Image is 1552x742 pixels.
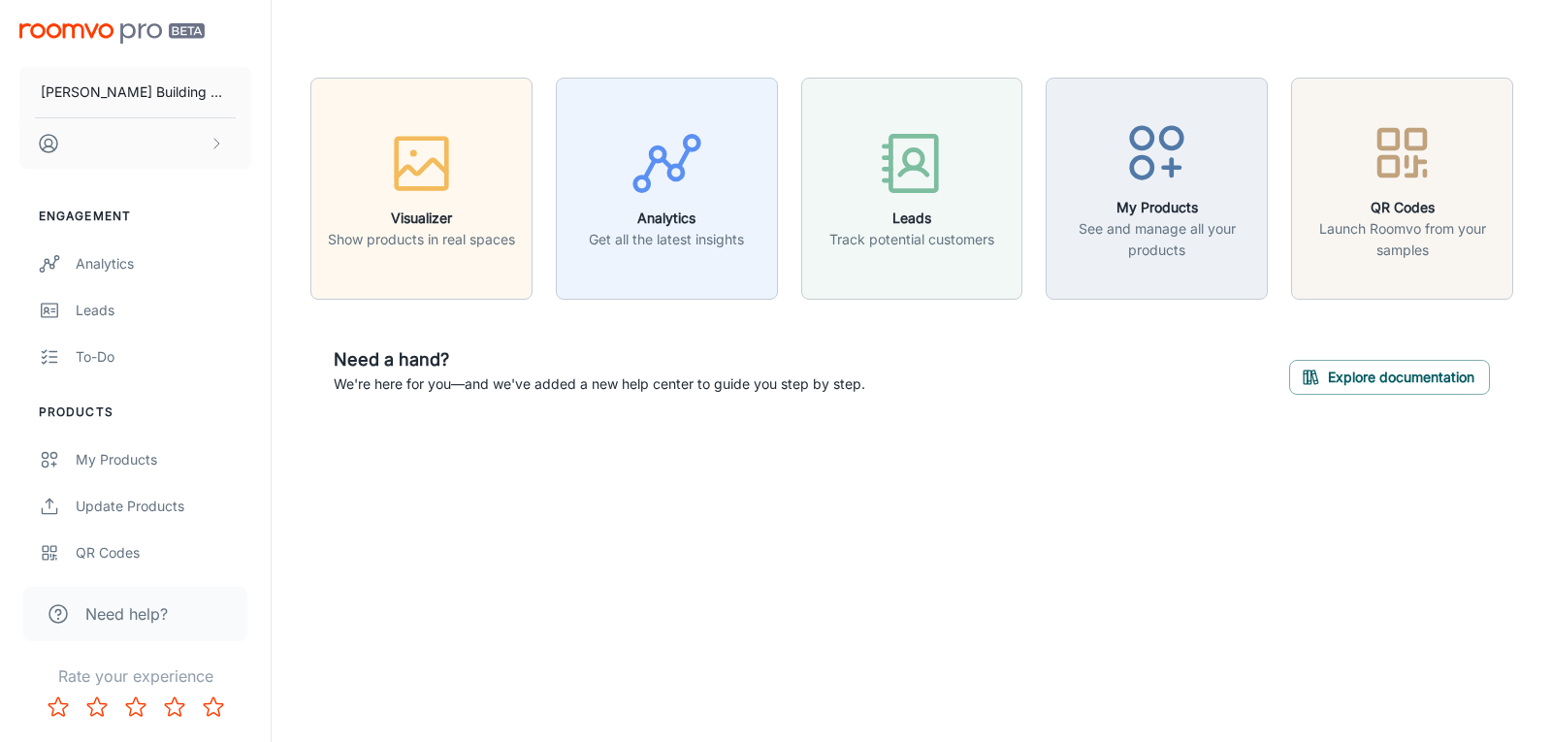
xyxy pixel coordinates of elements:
[1291,177,1513,197] a: QR CodesLaunch Roomvo from your samples
[1058,197,1255,218] h6: My Products
[556,78,778,300] button: AnalyticsGet all the latest insights
[19,67,251,117] button: [PERSON_NAME] Building Material
[19,23,205,44] img: Roomvo PRO Beta
[589,208,744,229] h6: Analytics
[1046,177,1268,197] a: My ProductsSee and manage all your products
[829,208,994,229] h6: Leads
[829,229,994,250] p: Track potential customers
[334,346,865,373] h6: Need a hand?
[1289,366,1490,385] a: Explore documentation
[76,346,251,368] div: To-do
[1291,78,1513,300] button: QR CodesLaunch Roomvo from your samples
[1046,78,1268,300] button: My ProductsSee and manage all your products
[1304,197,1501,218] h6: QR Codes
[556,177,778,197] a: AnalyticsGet all the latest insights
[801,177,1023,197] a: LeadsTrack potential customers
[1058,218,1255,261] p: See and manage all your products
[1304,218,1501,261] p: Launch Roomvo from your samples
[310,78,533,300] button: VisualizerShow products in real spaces
[589,229,744,250] p: Get all the latest insights
[334,373,865,395] p: We're here for you—and we've added a new help center to guide you step by step.
[328,229,515,250] p: Show products in real spaces
[76,300,251,321] div: Leads
[328,208,515,229] h6: Visualizer
[41,81,230,103] p: [PERSON_NAME] Building Material
[76,449,251,470] div: My Products
[1289,360,1490,395] button: Explore documentation
[801,78,1023,300] button: LeadsTrack potential customers
[76,253,251,274] div: Analytics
